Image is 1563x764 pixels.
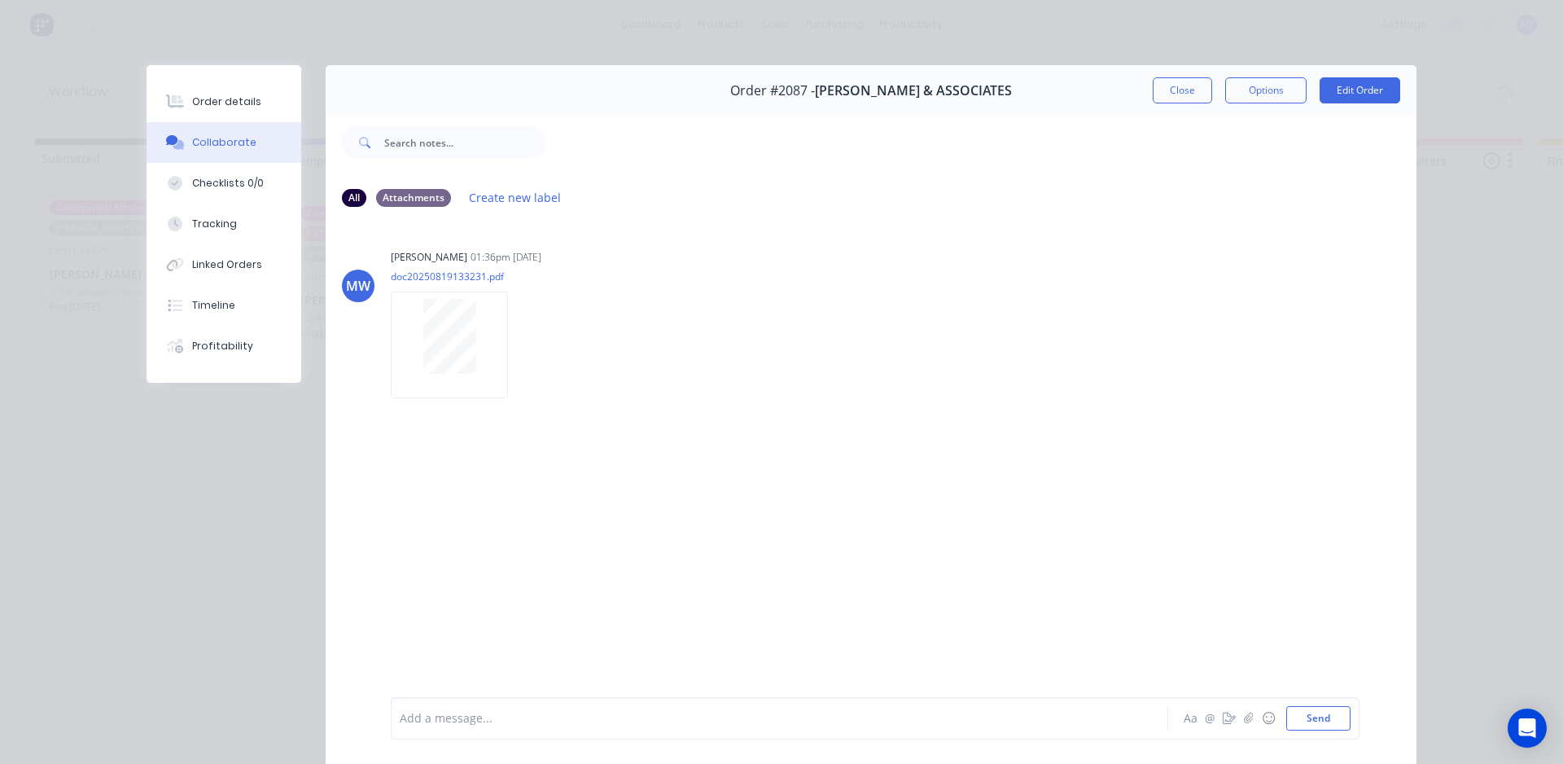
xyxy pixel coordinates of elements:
div: Collaborate [192,135,256,150]
button: Options [1225,77,1307,103]
div: All [342,189,366,207]
button: Checklists 0/0 [147,163,301,204]
div: 01:36pm [DATE] [471,250,541,265]
button: Order details [147,81,301,122]
button: Send [1286,706,1351,731]
button: Profitability [147,326,301,367]
div: [PERSON_NAME] [391,250,467,265]
div: Open Intercom Messenger [1508,709,1547,748]
button: Timeline [147,285,301,326]
input: Search notes... [384,126,545,159]
button: Create new label [461,187,570,209]
div: Linked Orders [192,257,262,272]
button: Close [1153,77,1212,103]
div: Timeline [192,298,235,313]
button: @ [1200,709,1219,728]
div: Checklists 0/0 [192,176,264,191]
p: doc20250819133231.pdf [391,270,524,283]
button: Collaborate [147,122,301,163]
div: Tracking [192,217,237,231]
button: Tracking [147,204,301,244]
span: Order #2087 - [730,83,815,99]
div: Attachments [376,189,451,207]
div: Order details [192,94,261,109]
button: Aa [1180,709,1200,728]
button: ☺ [1259,709,1278,728]
button: Linked Orders [147,244,301,285]
span: [PERSON_NAME] & ASSOCIATES [815,83,1012,99]
div: MW [346,276,370,296]
button: Edit Order [1320,77,1400,103]
div: Profitability [192,339,253,353]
